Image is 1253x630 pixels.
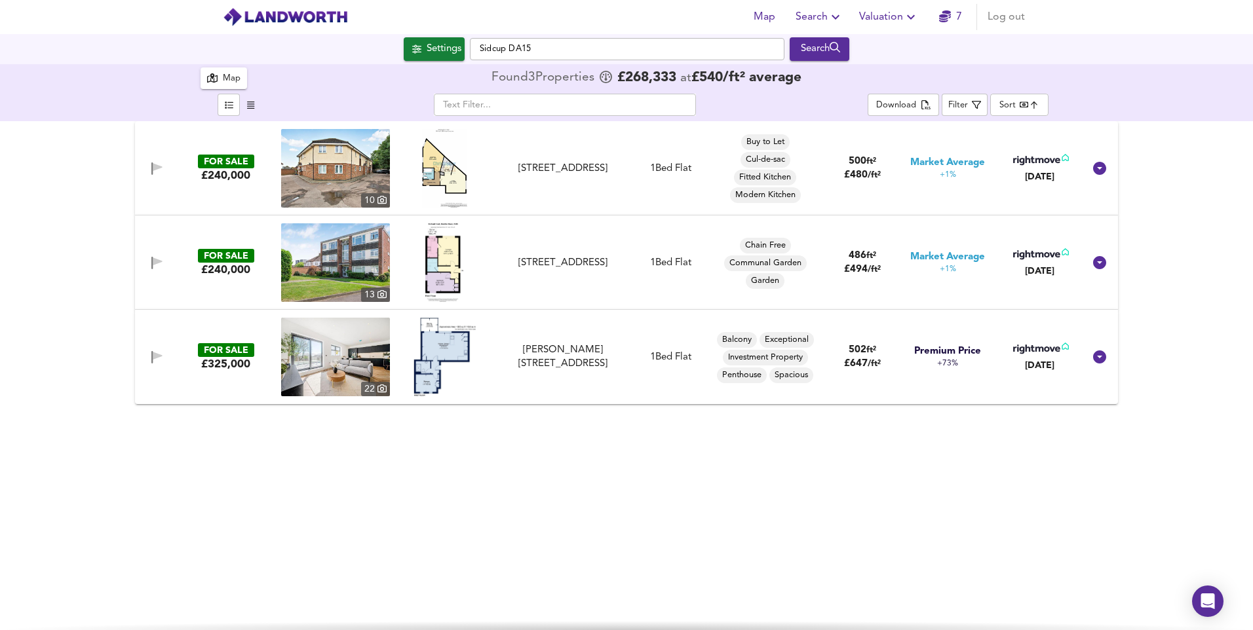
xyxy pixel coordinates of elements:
span: Premium Price [914,344,981,358]
div: 10 [361,193,390,208]
div: Investment Property [723,350,808,365]
svg: Show Details [1092,349,1108,365]
a: property thumbnail 10 [281,129,390,208]
input: Text Filter... [434,94,696,116]
div: Found 3 Propert ies [492,71,598,84]
div: Garden [746,273,784,289]
span: £ 540 / ft² average [691,71,801,84]
div: FOR SALE£240,000 property thumbnail 10 Floorplan[STREET_ADDRESS]1Bed FlatBuy to LetCul-de-sacFitt... [135,121,1118,215]
div: Communal Garden [724,255,807,271]
div: Spacious [769,367,813,383]
div: 1 Bed Flat [650,162,691,176]
button: Valuation [854,4,924,30]
img: logo [223,7,348,27]
span: Balcony [717,334,757,346]
div: 1 Bed Flat [650,256,691,270]
div: [DATE] [1011,170,1069,183]
span: Investment Property [723,352,808,363]
div: Buy to Let [741,134,790,150]
img: property thumbnail [281,129,390,208]
div: FOR SALE [198,249,254,263]
input: Enter a location... [470,38,784,60]
div: split button [868,94,939,116]
span: £ 480 [844,170,881,180]
span: ft² [866,157,876,166]
img: Floorplan [414,318,476,396]
div: Cul-de-sac [741,152,790,168]
span: ft² [866,251,876,260]
div: Chain Free [740,238,791,253]
div: FOR SALE£240,000 property thumbnail 13 Floorplan[STREET_ADDRESS]1Bed FlatChain FreeCommunal Garde... [135,215,1118,310]
div: FOR SALE£325,000 property thumbnail 22 Floorplan[PERSON_NAME][STREET_ADDRESS]1Bed FlatBalconyExce... [135,310,1118,404]
span: ft² [866,346,876,354]
span: +1% [940,264,956,275]
span: Modern Kitchen [730,189,801,201]
span: £ 647 [844,359,881,369]
div: [DATE] [1011,359,1069,372]
span: Communal Garden [724,257,807,269]
div: FOR SALE [198,155,254,168]
button: Map [201,67,247,89]
span: £ 268,333 [617,71,676,84]
div: Map [223,71,241,86]
div: Search [793,41,846,58]
button: Settings [404,37,465,61]
div: 130 Blackfen Road, Sidcup [499,256,626,270]
span: £ 494 [844,265,881,274]
span: / ft² [868,171,881,179]
div: £240,000 [201,168,250,183]
span: Fitted Kitchen [734,172,796,183]
img: Floorplan [422,129,467,208]
div: Sort [999,99,1016,111]
div: [STREET_ADDRESS] [504,162,621,176]
span: 486 [849,251,866,261]
div: Exceptional [760,332,814,348]
div: [STREET_ADDRESS] [504,256,621,270]
div: Fitted Kitchen [734,170,796,185]
span: Chain Free [740,240,791,251]
span: / ft² [868,265,881,274]
a: property thumbnail 13 [281,223,390,302]
span: Market Average [910,156,985,170]
div: 22 [361,382,390,396]
div: 13 [361,287,390,302]
div: [PERSON_NAME][STREET_ADDRESS] [504,343,621,371]
span: Search [796,8,843,26]
div: £325,000 [201,357,250,371]
span: Buy to Let [741,136,790,148]
span: Valuation [859,8,919,26]
div: Balcony [717,332,757,348]
div: FOR SALE [198,343,254,357]
span: Map [748,8,780,26]
span: Cul-de-sac [741,154,790,166]
button: Search [790,37,849,61]
div: Open Intercom Messenger [1192,585,1224,617]
div: Settings [427,41,461,58]
button: Log out [982,4,1030,30]
span: Spacious [769,369,813,381]
span: Exceptional [760,334,814,346]
div: Download [876,98,916,113]
button: Search [790,4,849,30]
svg: Show Details [1092,160,1108,176]
span: at [680,72,691,84]
div: Filter [948,98,968,113]
button: 7 [929,4,971,30]
span: Market Average [910,250,985,264]
div: Martel Court, Blackfen Road, Sidcup [499,343,626,371]
img: Floorplan [425,223,463,302]
div: Click to configure Search Settings [404,37,465,61]
button: Download [868,94,939,116]
div: Sort [990,94,1049,116]
span: +73% [937,358,958,369]
button: Filter [942,94,988,116]
div: 1 Bed Flat [650,350,691,364]
a: 7 [939,8,962,26]
span: Log out [988,8,1025,26]
span: Garden [746,275,784,287]
a: property thumbnail 22 [281,318,390,396]
div: Run Your Search [790,37,849,61]
svg: Show Details [1092,255,1108,270]
span: +1% [940,170,956,181]
button: Map [743,4,785,30]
